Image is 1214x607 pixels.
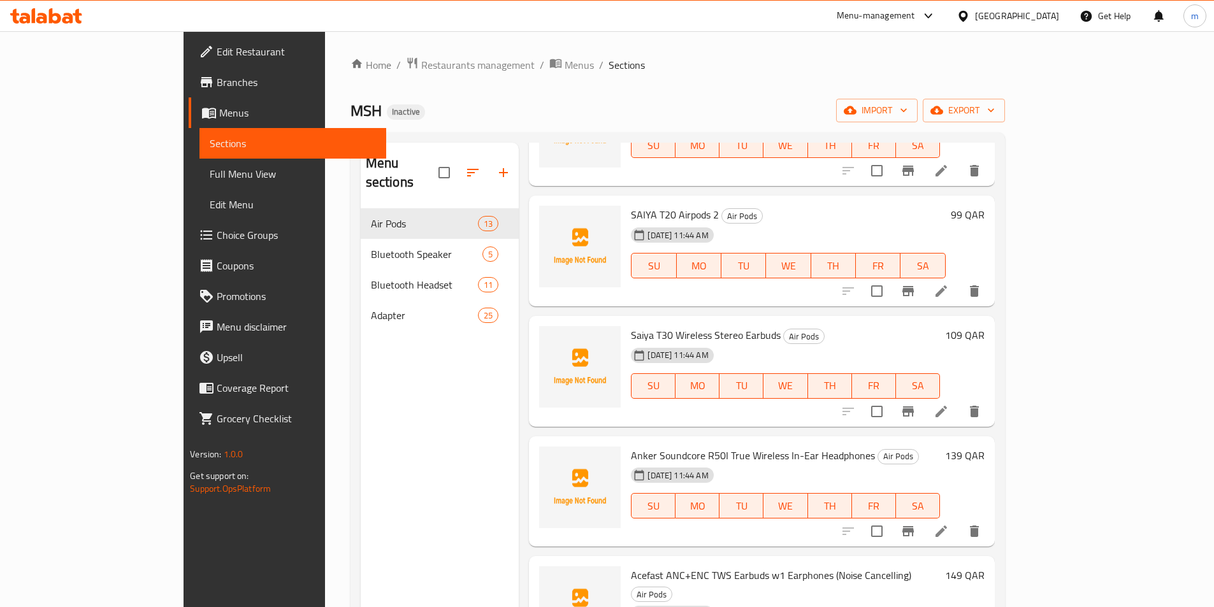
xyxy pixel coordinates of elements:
span: WE [771,257,806,275]
div: Air Pods [878,449,919,464]
button: Branch-specific-item [893,516,923,546]
span: Sections [210,136,376,151]
button: SU [631,493,676,518]
div: items [478,308,498,323]
button: TH [808,493,852,518]
span: SU [637,376,670,395]
span: TU [725,497,758,515]
button: TU [719,132,763,158]
span: Coupons [217,258,376,273]
div: Bluetooth Speaker5 [361,239,519,269]
span: Air Pods [722,209,762,224]
div: Air Pods [721,208,763,224]
button: TU [721,253,766,278]
span: 5 [483,248,498,261]
a: Coupons [189,250,386,281]
span: Air Pods [784,329,824,344]
span: 13 [479,218,498,230]
a: Coverage Report [189,373,386,403]
span: Edit Menu [210,197,376,212]
span: Bluetooth Headset [371,277,478,292]
button: MO [676,373,719,399]
span: 1.0.0 [224,446,243,462]
span: WE [769,376,802,395]
span: export [933,103,995,118]
span: m [1191,9,1199,23]
button: FR [852,493,896,518]
span: SAIYA T20 Airpods 2 [631,205,719,224]
span: SA [901,497,935,515]
button: SA [896,132,940,158]
span: Choice Groups [217,227,376,243]
a: Menus [189,97,386,128]
div: [GEOGRAPHIC_DATA] [975,9,1059,23]
span: [DATE] 11:44 AM [642,469,713,482]
button: TU [719,373,763,399]
span: TU [726,257,761,275]
button: SA [896,373,940,399]
button: FR [852,132,896,158]
span: Grocery Checklist [217,411,376,426]
span: Upsell [217,350,376,365]
span: FR [861,257,895,275]
span: SA [906,257,940,275]
span: MO [682,257,716,275]
a: Edit menu item [934,404,949,419]
span: SU [637,497,670,515]
span: Saiya T30 Wireless Stereo Earbuds [631,325,781,345]
button: delete [959,396,990,427]
button: Branch-specific-item [893,396,923,427]
img: Saiya T30 Wireless Stereo Earbuds [539,326,621,408]
button: MO [676,132,719,158]
span: Restaurants management [421,57,535,73]
div: Bluetooth Speaker [371,246,483,262]
button: SU [631,253,676,278]
span: Select to update [864,518,890,545]
button: Branch-specific-item [893,155,923,186]
button: TH [808,373,852,399]
button: TU [719,493,763,518]
span: import [846,103,907,118]
a: Restaurants management [406,57,535,73]
div: Air Pods13 [361,208,519,239]
span: TU [725,136,758,155]
div: Adapter25 [361,300,519,331]
span: Select to update [864,278,890,304]
div: Air Pods [783,329,825,344]
button: WE [763,493,807,518]
button: Branch-specific-item [893,276,923,306]
button: SU [631,373,676,399]
span: FR [857,136,891,155]
button: WE [766,253,811,278]
button: TH [808,132,852,158]
span: Air Pods [878,449,918,464]
span: Get support on: [190,468,249,484]
span: [DATE] 11:44 AM [642,349,713,361]
span: Menus [219,105,376,120]
h6: 109 QAR [945,326,985,344]
span: Version: [190,446,221,462]
span: FR [857,497,891,515]
a: Sections [199,128,386,159]
div: Menu-management [837,8,915,24]
button: WE [763,373,807,399]
li: / [599,57,603,73]
span: Inactive [387,106,425,117]
span: Select to update [864,398,890,425]
span: 11 [479,279,498,291]
span: [DATE] 11:44 AM [642,229,713,241]
div: Inactive [387,104,425,120]
span: SU [637,136,670,155]
a: Grocery Checklist [189,403,386,434]
button: delete [959,276,990,306]
a: Edit Restaurant [189,36,386,67]
div: Adapter [371,308,478,323]
a: Menu disclaimer [189,311,386,342]
button: FR [856,253,900,278]
a: Choice Groups [189,220,386,250]
a: Menus [549,57,594,73]
div: Air Pods [631,587,672,602]
span: SA [901,376,935,395]
button: import [836,99,918,122]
